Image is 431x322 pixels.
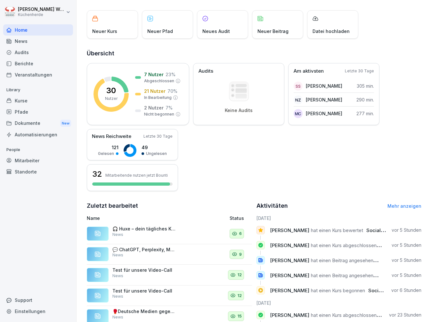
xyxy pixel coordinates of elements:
p: Test für unsere Video-Call [112,267,176,273]
a: Automatisierungen [3,129,73,140]
p: 70 % [167,88,177,94]
a: Home [3,24,73,36]
p: 2 Nutzer [144,104,164,111]
p: Abgeschlossen [144,78,174,84]
a: 🎧 Huxe – dein tägliches KI-Audio-Update für unterwegs Die Macher von NotebookLM (Google-Projekt) ... [87,223,252,244]
p: News [112,314,123,320]
p: 7 Nutzer [144,71,164,78]
a: Test für unsere Video-CallNews12 [87,265,252,286]
div: NZ [294,95,303,104]
p: 12 [238,293,242,299]
p: 12 [238,272,242,278]
p: vor 5 Stunden [392,257,421,263]
a: News [3,36,73,47]
p: vor 23 Stunden [389,312,421,318]
p: 15 [238,313,242,319]
p: 23 % [166,71,175,78]
a: Audits [3,47,73,58]
p: Nutzer [105,96,118,101]
span: hat einen Kurs begonnen [311,287,365,294]
p: 7 % [166,104,173,111]
a: Veranstaltungen [3,69,73,80]
p: People [3,145,73,155]
p: [PERSON_NAME] [306,83,342,89]
span: hat einen Beitrag angesehen [311,257,373,263]
p: 30 [106,87,116,94]
p: 290 min. [356,96,374,103]
h2: Zuletzt bearbeitet [87,201,252,210]
div: MC [294,109,303,118]
h6: [DATE] [256,300,422,306]
p: News [112,232,123,237]
span: hat einen Beitrag angesehen [311,272,373,278]
p: News Reichweite [92,133,131,140]
div: SS [294,82,303,91]
a: Test für unsere Video-CallNews12 [87,286,252,306]
p: Mitarbeitende nutzen jetzt Bounti [105,173,168,178]
p: Test für unsere Video-Call [112,288,176,294]
p: vor 5 Stunden [392,272,421,278]
p: Neuer Pfad [147,28,173,35]
p: Gelesen [98,151,114,157]
p: 🥊Deutsche Medien gegen Google AI-Overviews Immer mehr Unternehmen sehen ihren Webseiten-Traffic d... [112,309,176,314]
p: Küchenherde [18,12,65,17]
span: [PERSON_NAME] [270,242,309,248]
p: Keine Audits [225,108,253,113]
p: News [112,273,123,279]
span: hat einen Kurs abgeschlossen [311,312,377,318]
p: Am aktivsten [294,68,324,75]
a: 💬 ChatGPT, Perplexity, Meta AI & Copilot: Jetzt gratis in WhatsApp nutzen! Wusstest du, dass du d... [87,244,252,265]
p: vor 5 Stunden [392,227,421,233]
p: Neuer Beitrag [257,28,289,35]
div: Pfade [3,106,73,117]
p: Audits [199,68,213,75]
div: Support [3,294,73,306]
span: [PERSON_NAME] [270,257,309,263]
p: 💬 ChatGPT, Perplexity, Meta AI & Copilot: Jetzt gratis in WhatsApp nutzen! Wusstest du, dass du d... [112,247,176,253]
p: Letzte 30 Tage [345,68,374,74]
p: vor 5 Stunden [392,242,421,248]
a: DokumenteNew [3,117,73,129]
a: Berichte [3,58,73,69]
p: Ungelesen [146,151,167,157]
p: 🎧 Huxe – dein tägliches KI-Audio-Update für unterwegs Die Macher von NotebookLM (Google-Projekt) ... [112,226,176,232]
p: Neues Audit [202,28,230,35]
div: Einstellungen [3,306,73,317]
p: [PERSON_NAME] Wessel [18,7,65,12]
p: Status [230,215,244,221]
p: News [112,294,123,299]
a: Kurse [3,95,73,106]
span: [PERSON_NAME] [270,272,309,278]
a: Standorte [3,166,73,177]
p: Nicht begonnen [144,111,174,117]
p: Letzte 30 Tage [143,133,173,139]
h6: [DATE] [256,215,422,221]
p: News [112,252,123,258]
p: 305 min. [357,83,374,89]
p: 121 [98,144,118,151]
a: Mitarbeiter [3,155,73,166]
h2: Aktivitäten [256,201,288,210]
p: Library [3,85,73,95]
p: 21 Nutzer [144,88,166,94]
h2: Übersicht [87,49,421,58]
a: Mehr anzeigen [387,203,421,209]
span: [PERSON_NAME] [270,287,309,294]
p: [PERSON_NAME] [306,110,342,117]
p: 9 [239,251,242,258]
p: vor 6 Stunden [391,287,421,294]
div: Dokumente [3,117,73,129]
div: New [60,120,71,127]
h3: 32 [92,169,102,180]
span: hat einen Kurs abgeschlossen [311,242,377,248]
p: Name [87,215,187,221]
span: [PERSON_NAME] [270,312,309,318]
